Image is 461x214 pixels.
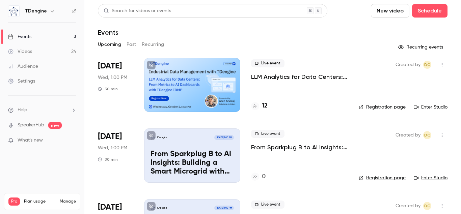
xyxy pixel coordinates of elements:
a: Enter Studio [414,104,448,111]
span: [DATE] 1:00 PM [214,206,234,210]
li: help-dropdown-opener [8,106,76,114]
p: TDengine [157,136,167,139]
span: Daniel Clow [423,61,431,69]
span: Daniel Clow [423,131,431,139]
a: Registration page [359,104,406,111]
span: Created by [396,61,421,69]
div: 30 min [98,86,118,92]
span: Wed, 1:00 PM [98,145,127,151]
button: Schedule [412,4,448,18]
button: Recurring events [395,42,448,53]
button: Recurring [142,39,164,50]
h4: 0 [262,172,266,181]
button: New video [371,4,409,18]
a: Enter Studio [414,175,448,181]
p: TDengine [157,206,167,210]
span: [DATE] [98,131,122,142]
span: new [48,122,62,129]
span: Live event [251,59,284,67]
a: From Sparkplug B to AI Insights: Building a Smart Microgrid with TDengine IDMPTDengine[DATE] 1:00... [144,128,240,182]
button: Upcoming [98,39,121,50]
span: Daniel Clow [423,202,431,210]
span: [DATE] [98,61,122,71]
span: Wed, 1:00 PM [98,74,127,81]
a: Manage [60,199,76,204]
div: Events [8,33,31,40]
a: 12 [251,101,268,111]
span: Created by [396,202,421,210]
h4: 12 [262,101,268,111]
div: Oct 1 Wed, 10:00 AM (America/Los Angeles) [98,58,133,112]
a: From Sparkplug B to AI Insights: Building a Smart Microgrid with TDengine IDMP [251,143,348,151]
span: Created by [396,131,421,139]
a: 0 [251,172,266,181]
img: TDengine [8,6,19,17]
span: [DATE] 1:00 PM [214,135,234,140]
div: 30 min [98,157,118,162]
span: Live event [251,201,284,209]
span: [DATE] [98,202,122,213]
h6: TDengine [25,8,47,14]
a: SpeakerHub [18,122,44,129]
div: Videos [8,48,32,55]
button: Past [127,39,136,50]
span: DC [424,131,430,139]
p: From Sparkplug B to AI Insights: Building a Smart Microgrid with TDengine IDMP [151,150,234,176]
div: Audience [8,63,38,70]
span: DC [424,202,430,210]
span: DC [424,61,430,69]
span: Live event [251,130,284,138]
span: What's new [18,137,43,144]
span: Pro [8,197,20,206]
h1: Events [98,28,118,36]
div: Oct 8 Wed, 10:00 AM (America/Los Angeles) [98,128,133,182]
span: Help [18,106,27,114]
div: Search for videos or events [104,7,171,14]
div: Settings [8,78,35,85]
a: LLM Analytics for Data Centers: From Metrics to AI Dashboards with TDengine IDMP [251,73,348,81]
a: Registration page [359,175,406,181]
span: Plan usage [24,199,56,204]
